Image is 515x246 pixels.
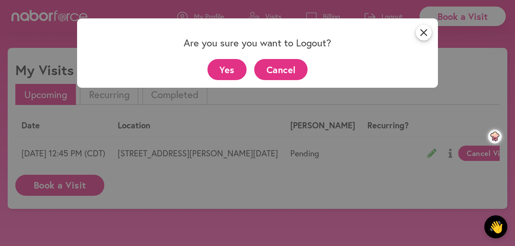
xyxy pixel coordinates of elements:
div: 👋 [489,220,503,234]
button: Yes [207,59,247,80]
i: close [416,25,432,41]
p: Are you sure you want to Logout? [85,36,430,49]
button: 👋 [484,215,507,238]
button: Cancel [254,59,308,80]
